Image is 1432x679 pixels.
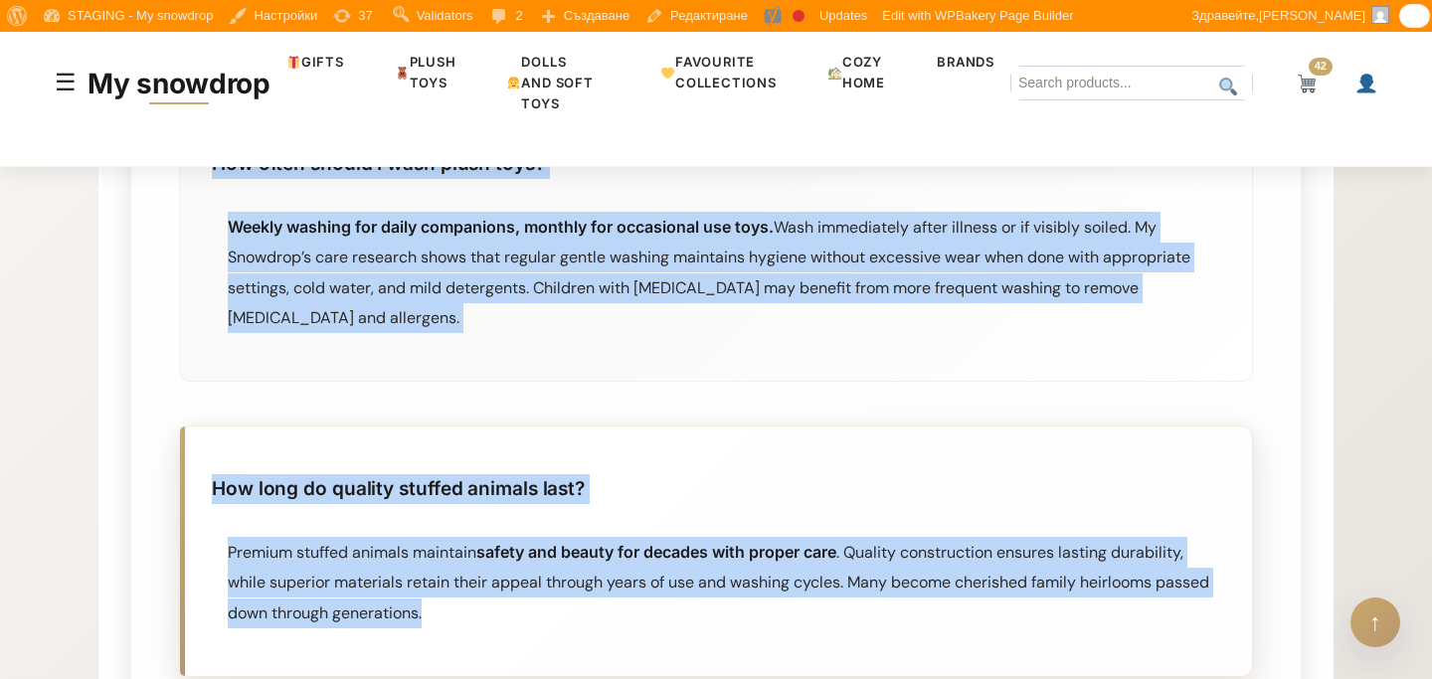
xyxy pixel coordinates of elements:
img: 🧸 [396,66,409,79]
a: My snowdrop [88,66,270,99]
button: Toggle mobile menu [44,61,88,104]
button: ↑ [1350,597,1400,647]
img: 💛 [661,66,674,79]
strong: safety and beauty for decades with proper care [476,542,836,562]
div: Focus keyphrase not set [793,10,805,22]
a: Dolls and soft toys [491,40,614,125]
div: Premium stuffed animals maintain . Quality construction ensures lasting durability, while superio... [228,537,1220,628]
a: Favourite Collections [644,40,780,105]
a: BRANDS [921,40,1010,85]
h3: How long do quality stuffed animals last? [212,474,1220,504]
a: GIFTS [270,40,347,85]
img: 🏡 [828,66,841,79]
div: Wash immediately after illness or if visibly soiled. My Snowdrop’s care research shows that regul... [228,212,1220,334]
span: 42 [1309,57,1333,75]
a: 42 [1285,61,1329,104]
img: 🔍 [1219,77,1237,94]
img: 🎁 [287,56,300,69]
span: [PERSON_NAME] [1259,8,1365,23]
img: 👤 [1356,71,1376,94]
strong: Weekly washing for daily companions, monthly for occasional use toys. [228,217,774,237]
input: Search products... [1010,65,1253,100]
img: 🛒 [1297,71,1317,94]
span: ☰ [55,64,77,101]
img: 👧 [507,77,520,89]
a: PLUSH TOYS [379,40,459,105]
a: Cozy home [811,40,889,105]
